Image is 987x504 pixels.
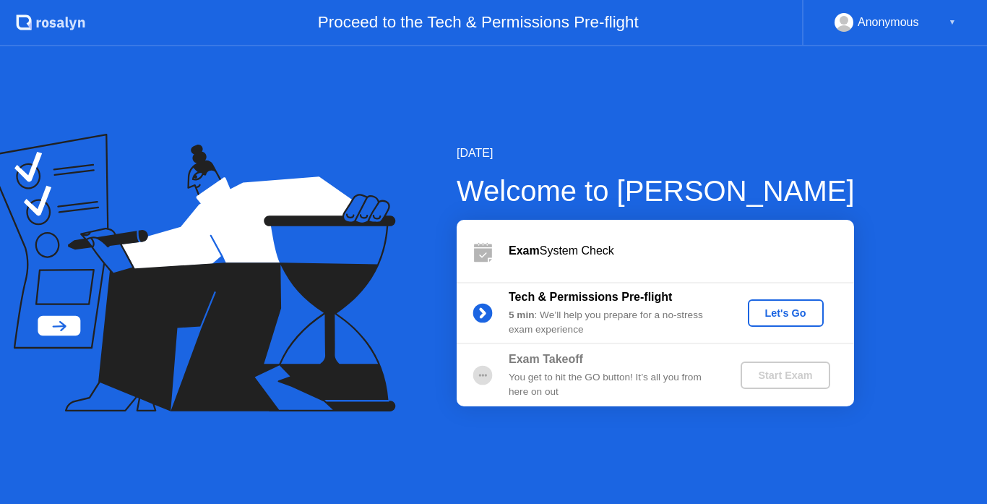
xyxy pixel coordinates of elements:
[457,169,855,213] div: Welcome to [PERSON_NAME]
[746,370,824,381] div: Start Exam
[754,307,818,319] div: Let's Go
[457,145,855,162] div: [DATE]
[741,362,829,389] button: Start Exam
[858,13,919,32] div: Anonymous
[509,291,672,303] b: Tech & Permissions Pre-flight
[509,308,717,338] div: : We’ll help you prepare for a no-stress exam experience
[509,242,854,260] div: System Check
[509,353,583,365] b: Exam Takeoff
[509,370,717,400] div: You get to hit the GO button! It’s all you from here on out
[949,13,956,32] div: ▼
[509,244,540,257] b: Exam
[748,299,824,327] button: Let's Go
[509,309,535,320] b: 5 min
